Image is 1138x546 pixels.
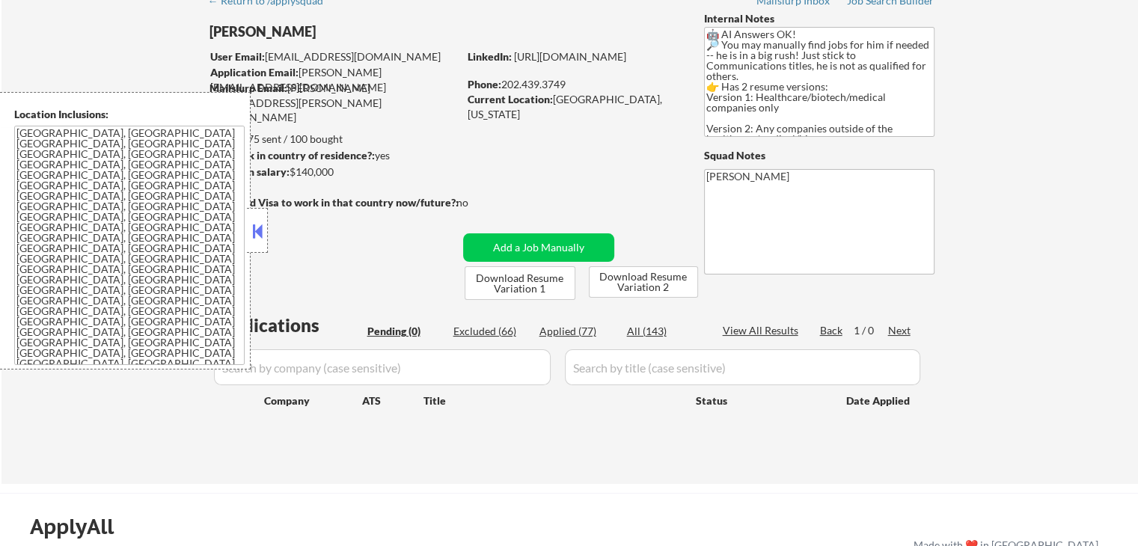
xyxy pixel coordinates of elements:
div: Pending (0) [367,324,442,339]
div: [EMAIL_ADDRESS][DOMAIN_NAME] [210,49,458,64]
strong: Phone: [468,78,501,91]
div: Back [820,323,844,338]
strong: Application Email: [210,66,299,79]
div: 75 sent / 100 bought [209,132,458,147]
div: [PERSON_NAME][EMAIL_ADDRESS][DOMAIN_NAME] [210,65,458,94]
div: Company [264,393,362,408]
strong: User Email: [210,50,265,63]
div: Applications [214,316,362,334]
div: [PERSON_NAME] [209,22,517,41]
strong: Can work in country of residence?: [209,149,375,162]
div: ATS [362,393,423,408]
div: Next [888,323,912,338]
div: Location Inclusions: [14,107,245,122]
div: Internal Notes [704,11,934,26]
strong: Will need Visa to work in that country now/future?: [209,196,459,209]
div: Status [696,387,825,414]
div: [PERSON_NAME][EMAIL_ADDRESS][PERSON_NAME][DOMAIN_NAME] [209,81,458,125]
button: Download Resume Variation 2 [589,266,698,298]
button: Download Resume Variation 1 [465,266,575,300]
div: Applied (77) [539,324,614,339]
div: no [456,195,499,210]
input: Search by company (case sensitive) [214,349,551,385]
strong: LinkedIn: [468,50,512,63]
button: Add a Job Manually [463,233,614,262]
div: $140,000 [209,165,458,180]
div: Title [423,393,682,408]
div: [GEOGRAPHIC_DATA], [US_STATE] [468,92,679,121]
div: All (143) [627,324,702,339]
div: 1 / 0 [854,323,888,338]
a: [URL][DOMAIN_NAME] [514,50,626,63]
div: Date Applied [846,393,912,408]
input: Search by title (case sensitive) [565,349,920,385]
div: Excluded (66) [453,324,528,339]
strong: Current Location: [468,93,553,105]
strong: Mailslurp Email: [209,82,287,94]
div: Squad Notes [704,148,934,163]
div: ApplyAll [30,514,131,539]
div: View All Results [723,323,803,338]
div: 202.439.3749 [468,77,679,92]
div: yes [209,148,453,163]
